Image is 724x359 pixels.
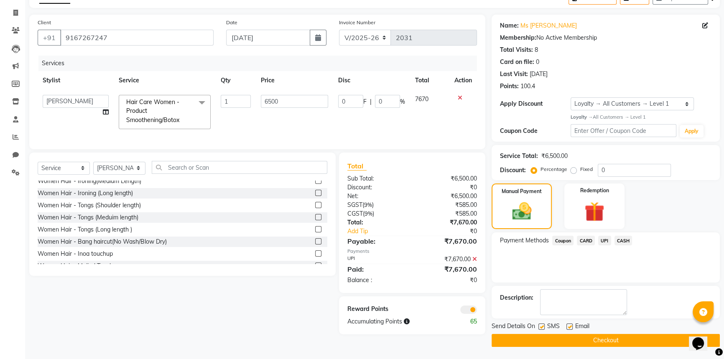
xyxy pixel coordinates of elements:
div: Women Hair - Tongs (Shoulder length) [38,201,141,210]
div: ₹585.00 [412,201,483,209]
a: x [179,116,183,124]
span: Payment Methods [500,236,549,245]
span: % [400,97,405,106]
div: Last Visit: [500,70,528,79]
div: Points: [500,82,519,91]
div: Membership: [500,33,536,42]
span: CGST [347,210,363,217]
div: Total Visits: [500,46,533,54]
strong: Loyalty → [571,114,593,120]
div: Women Hair - Tongs (Meduim length) [38,213,138,222]
div: Women Hair - Ironing (Long length) [38,189,133,198]
div: Total: [341,218,412,227]
div: Net: [341,192,412,201]
div: Women Hair - Majirel Touch up [38,262,121,270]
th: Price [256,71,333,90]
div: ( ) [341,201,412,209]
div: ₹0 [412,276,483,285]
a: Ms [PERSON_NAME] [520,21,577,30]
span: Email [575,322,589,332]
div: ₹7,670.00 [412,264,483,274]
img: _cash.svg [506,200,538,222]
label: Fixed [580,165,593,173]
span: F [363,97,367,106]
div: ₹7,670.00 [412,255,483,264]
th: Action [449,71,477,90]
div: Paid: [341,264,412,274]
div: Accumulating Points [341,317,448,326]
th: Stylist [38,71,114,90]
label: Date [226,19,237,26]
th: Service [114,71,216,90]
div: Apply Discount [500,99,571,108]
div: 65 [448,317,483,326]
span: CARD [577,236,595,245]
div: ₹0 [424,227,483,236]
span: UPI [598,236,611,245]
div: ₹0 [412,183,483,192]
div: UPI [341,255,412,264]
div: Description: [500,293,533,302]
span: Coupon [552,236,574,245]
div: ₹6,500.00 [541,152,568,160]
div: ₹7,670.00 [412,218,483,227]
span: CASH [614,236,632,245]
div: Women Hair - Bang haircut(No Wash/Blow Dry) [38,237,167,246]
span: SMS [547,322,560,332]
label: Percentage [540,165,567,173]
span: 9% [365,210,372,217]
span: Hair Care Women - Product Smoothening/Botox [126,98,179,124]
div: Sub Total: [341,174,412,183]
span: Total [347,162,367,171]
label: Invoice Number [339,19,375,26]
div: Service Total: [500,152,538,160]
div: [DATE] [530,70,548,79]
div: 100.4 [520,82,535,91]
label: Manual Payment [502,188,542,195]
span: SGST [347,201,362,209]
span: Send Details On [492,322,535,332]
input: Search or Scan [152,161,327,174]
div: Women Hair - Tongs (Long length ) [38,225,132,234]
span: | [370,97,372,106]
input: Search by Name/Mobile/Email/Code [60,30,214,46]
div: ₹585.00 [412,209,483,218]
th: Qty [216,71,256,90]
div: Payable: [341,236,412,246]
a: Add Tip [341,227,424,236]
div: 8 [535,46,538,54]
label: Redemption [580,187,609,194]
div: 0 [536,58,539,66]
div: Services [38,56,483,71]
div: Women Hair - Inoa touchup [38,250,113,258]
div: Women Hair - Ironing(Medium Length) [38,177,141,186]
th: Total [410,71,449,90]
span: 9% [364,201,372,208]
div: Balance : [341,276,412,285]
div: ₹7,670.00 [412,236,483,246]
span: 7670 [415,95,428,103]
button: +91 [38,30,61,46]
iframe: chat widget [689,326,716,351]
div: Discount: [341,183,412,192]
div: ₹6,500.00 [412,174,483,183]
input: Enter Offer / Coupon Code [571,124,676,137]
button: Checkout [492,334,720,347]
th: Disc [333,71,410,90]
div: Coupon Code [500,127,571,135]
div: Discount: [500,166,526,175]
div: All Customers → Level 1 [571,114,711,121]
div: ( ) [341,209,412,218]
img: _gift.svg [578,199,611,224]
div: ₹6,500.00 [412,192,483,201]
button: Apply [680,125,704,137]
div: Payments [347,248,477,255]
div: Reward Points [341,305,412,314]
div: Name: [500,21,519,30]
label: Client [38,19,51,26]
div: Card on file: [500,58,534,66]
div: No Active Membership [500,33,711,42]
